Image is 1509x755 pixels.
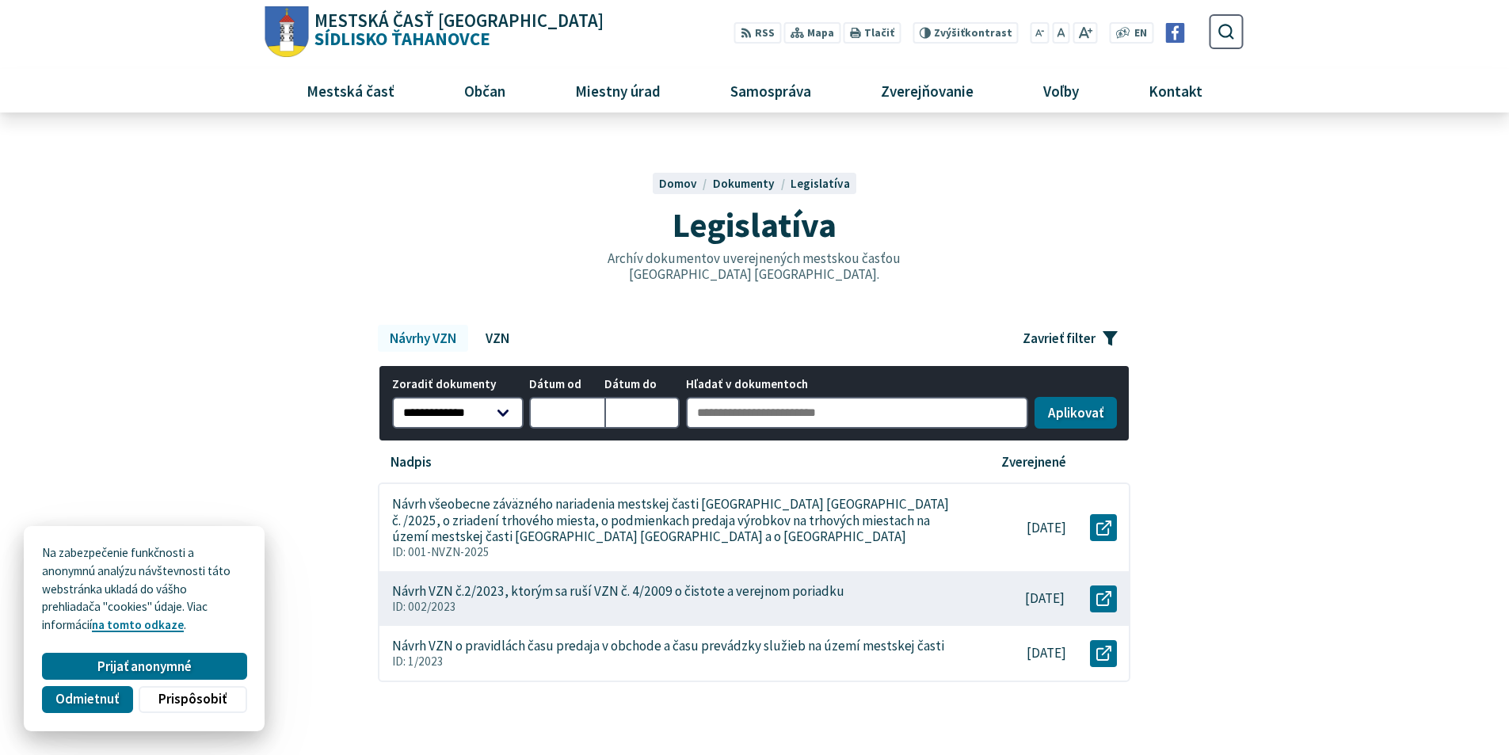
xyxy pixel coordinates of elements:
span: Samospráva [724,69,817,112]
p: ID: 002/2023 [392,600,952,614]
span: Odmietnuť [55,691,119,707]
a: Samospráva [702,69,840,112]
span: Zavrieť filter [1023,330,1096,347]
a: VZN [474,325,520,352]
select: Zoradiť dokumenty [392,397,524,429]
span: EN [1134,25,1147,42]
p: [DATE] [1025,590,1065,607]
button: Zmenšiť veľkosť písma [1031,22,1050,44]
input: Dátum do [604,397,680,429]
a: Legislatíva [791,176,850,191]
a: RSS [734,22,781,44]
a: Kontakt [1120,69,1232,112]
button: Prispôsobiť [139,686,246,713]
input: Dátum od [529,397,604,429]
p: [DATE] [1027,645,1066,662]
img: Prejsť na Facebook stránku [1165,23,1185,43]
a: Mestská časť [277,69,423,112]
a: Občan [435,69,534,112]
p: Archív dokumentov uverejnených mestskou časťou [GEOGRAPHIC_DATA] [GEOGRAPHIC_DATA]. [573,250,935,283]
span: Mapa [807,25,834,42]
span: kontrast [934,27,1012,40]
span: Miestny úrad [569,69,666,112]
img: Prejsť na domovskú stránku [265,6,309,58]
p: ID: 1/2023 [392,654,954,669]
button: Aplikovať [1035,397,1117,429]
span: Legislatíva [673,203,836,246]
a: EN [1130,25,1152,42]
span: Zverejňovanie [875,69,979,112]
button: Zavrieť filter [1011,325,1130,352]
p: Zverejnené [1001,454,1066,471]
span: Zvýšiť [934,26,965,40]
p: Nadpis [391,454,432,471]
span: Hľadať v dokumentoch [686,378,1029,391]
button: Zvýšiťkontrast [913,22,1018,44]
span: RSS [755,25,775,42]
span: Občan [458,69,511,112]
span: Prijať anonymné [97,658,192,675]
button: Tlačiť [844,22,901,44]
a: Dokumenty [713,176,791,191]
span: Voľby [1038,69,1085,112]
a: na tomto odkaze [92,617,184,632]
button: Nastaviť pôvodnú veľkosť písma [1052,22,1069,44]
p: Návrh VZN č.2/2023, ktorým sa ruší VZN č. 4/2009 o čistote a verejnom poriadku [392,583,844,600]
p: ID: 001-NVZN-2025 [392,545,954,559]
a: Voľby [1015,69,1108,112]
span: Sídlisko Ťahanovce [309,12,604,48]
a: Zverejňovanie [852,69,1003,112]
span: Mestská časť [GEOGRAPHIC_DATA] [314,12,604,30]
button: Prijať anonymné [42,653,246,680]
button: Odmietnuť [42,686,132,713]
a: Mapa [784,22,840,44]
a: Miestny úrad [546,69,689,112]
p: [DATE] [1027,520,1066,536]
span: Tlačiť [864,27,894,40]
a: Domov [659,176,713,191]
span: Dátum do [604,378,680,391]
p: Na zabezpečenie funkčnosti a anonymnú analýzu návštevnosti táto webstránka ukladá do vášho prehli... [42,544,246,635]
span: Dokumenty [713,176,775,191]
span: Prispôsobiť [158,691,227,707]
a: Návrhy VZN [378,325,467,352]
button: Zväčšiť veľkosť písma [1073,22,1097,44]
span: Zoradiť dokumenty [392,378,524,391]
p: Návrh VZN o pravidlách času predaja v obchode a času prevádzky služieb na území mestskej časti [392,638,944,654]
span: Dátum od [529,378,604,391]
a: Logo Sídlisko Ťahanovce, prejsť na domovskú stránku. [265,6,604,58]
span: Domov [659,176,697,191]
span: Kontakt [1143,69,1209,112]
p: Návrh všeobecne záväzného nariadenia mestskej časti [GEOGRAPHIC_DATA] [GEOGRAPHIC_DATA] č. /2025,... [392,496,954,545]
span: Mestská časť [300,69,400,112]
input: Hľadať v dokumentoch [686,397,1029,429]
